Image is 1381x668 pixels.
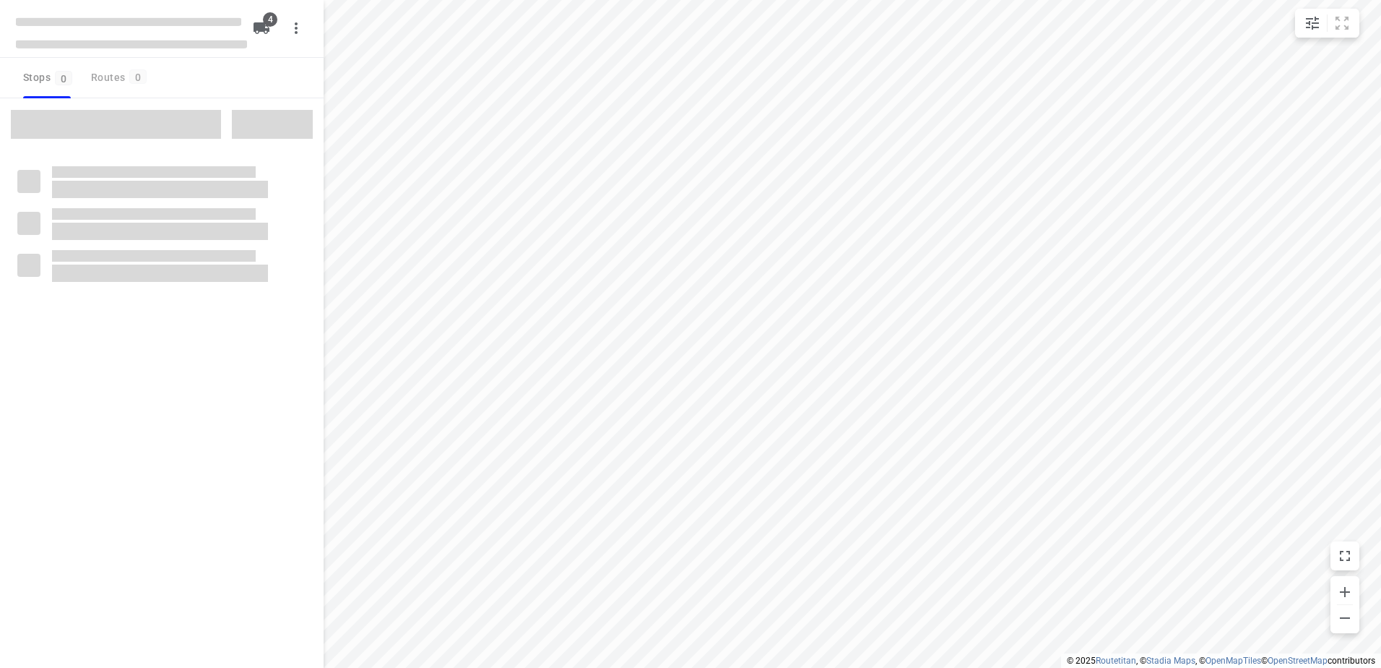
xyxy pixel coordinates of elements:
[1067,656,1375,666] li: © 2025 , © , © © contributors
[1205,656,1261,666] a: OpenMapTiles
[1295,9,1359,38] div: small contained button group
[1146,656,1195,666] a: Stadia Maps
[1298,9,1327,38] button: Map settings
[1268,656,1328,666] a: OpenStreetMap
[1096,656,1136,666] a: Routetitan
